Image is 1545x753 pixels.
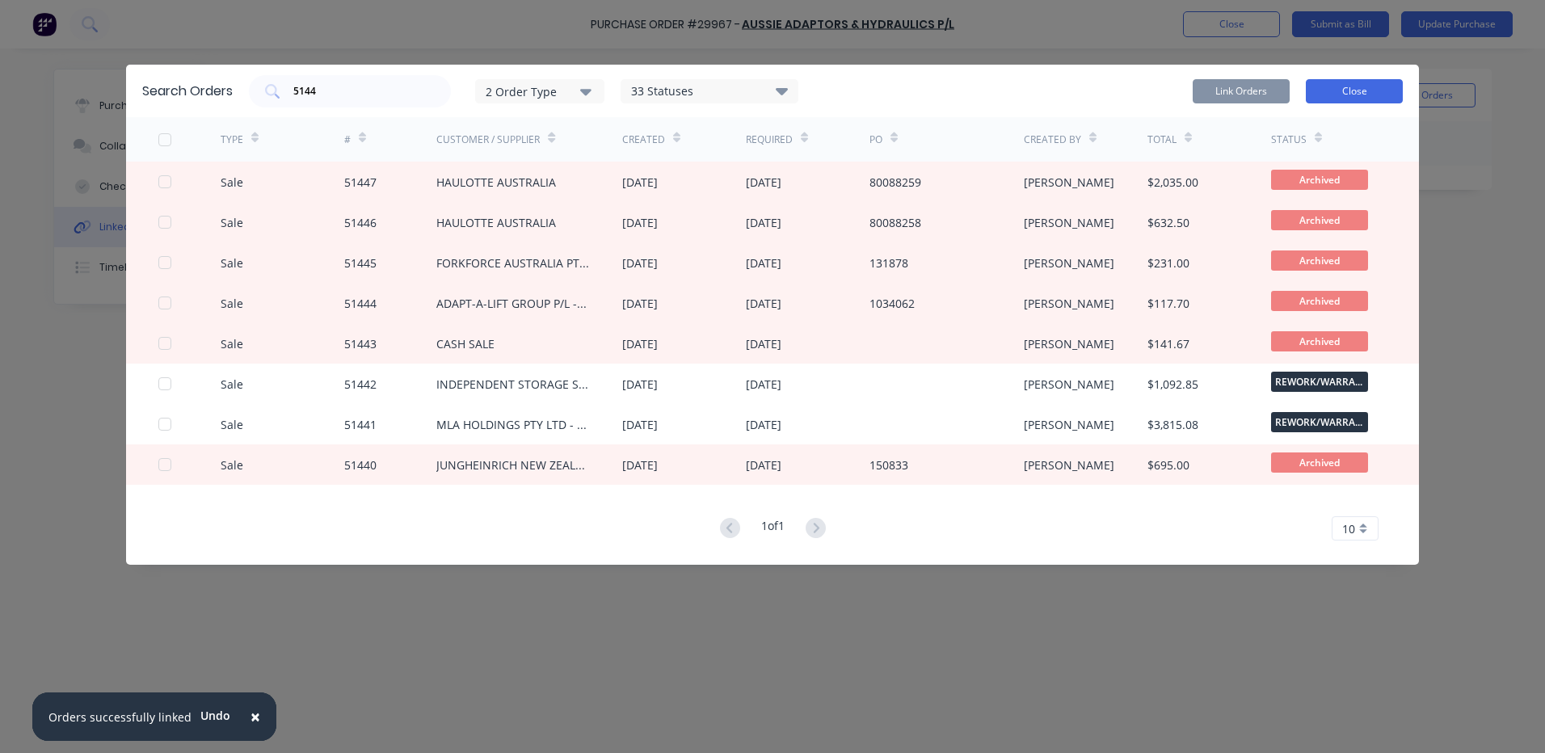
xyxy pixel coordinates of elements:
div: HAULOTTE AUSTRALIA [436,214,556,231]
div: $3,815.08 [1147,416,1198,433]
div: [DATE] [746,295,781,312]
div: 33 Statuses [621,82,798,100]
span: Archived [1271,250,1368,271]
div: PO [869,133,882,147]
div: [PERSON_NAME] [1024,174,1114,191]
div: Orders successfully linked [48,709,192,726]
div: [DATE] [746,416,781,433]
div: [DATE] [622,174,658,191]
div: 51442 [344,376,377,393]
div: [DATE] [622,376,658,393]
span: × [250,705,260,728]
div: JUNGHEINRICH NEW ZEALAND LIMITED [436,456,590,473]
div: $117.70 [1147,295,1189,312]
div: Required [746,133,793,147]
div: 51443 [344,335,377,352]
div: 131878 [869,255,908,271]
div: [DATE] [622,214,658,231]
div: Sale [221,416,243,433]
div: Sale [221,174,243,191]
div: [DATE] [746,255,781,271]
div: TYPE [221,133,243,147]
div: Created [622,133,665,147]
div: 1 of 1 [761,517,785,541]
span: Archived [1271,291,1368,311]
button: Link Orders [1193,79,1290,103]
div: [DATE] [622,456,658,473]
div: MLA HOLDINGS PTY LTD - [GEOGRAPHIC_DATA] [436,416,590,433]
div: Sale [221,376,243,393]
div: 2 Order Type [486,82,594,99]
div: [DATE] [622,416,658,433]
div: 51447 [344,174,377,191]
div: $695.00 [1147,456,1189,473]
div: 150833 [869,456,908,473]
div: FORKFORCE AUSTRALIA PTY LTD [436,255,590,271]
div: $2,035.00 [1147,174,1198,191]
div: [PERSON_NAME] [1024,416,1114,433]
div: $141.67 [1147,335,1189,352]
input: Search orders... [292,83,426,99]
div: HAULOTTE AUSTRALIA [436,174,556,191]
div: [DATE] [746,174,781,191]
span: Archived [1271,452,1368,473]
div: [DATE] [746,335,781,352]
div: Sale [221,214,243,231]
div: Sale [221,335,243,352]
div: [PERSON_NAME] [1024,376,1114,393]
div: 80088259 [869,174,921,191]
div: INDEPENDENT STORAGE SYSTEMS ([GEOGRAPHIC_DATA]) PTY LTD [436,376,590,393]
div: 51441 [344,416,377,433]
div: $1,092.85 [1147,376,1198,393]
div: $231.00 [1147,255,1189,271]
div: [DATE] [622,255,658,271]
div: 51445 [344,255,377,271]
button: Close [234,697,276,736]
div: 51444 [344,295,377,312]
div: 80088258 [869,214,921,231]
span: Archived [1271,210,1368,230]
div: 51440 [344,456,377,473]
div: 1034062 [869,295,915,312]
div: [DATE] [746,376,781,393]
span: REWORK/WARRANTY [1271,412,1368,432]
div: $632.50 [1147,214,1189,231]
div: Status [1271,133,1307,147]
div: [PERSON_NAME] [1024,295,1114,312]
div: Sale [221,255,243,271]
span: 10 [1342,520,1355,537]
button: Close [1306,79,1403,103]
button: Undo [192,703,239,727]
span: Archived [1271,170,1368,190]
div: [PERSON_NAME] [1024,335,1114,352]
div: Created By [1024,133,1081,147]
div: Customer / Supplier [436,133,540,147]
div: Total [1147,133,1177,147]
div: CASH SALE [436,335,495,352]
div: [DATE] [746,456,781,473]
div: Search Orders [142,82,233,101]
div: Sale [221,456,243,473]
div: [PERSON_NAME] [1024,214,1114,231]
div: [DATE] [622,335,658,352]
div: [PERSON_NAME] [1024,255,1114,271]
div: ADAPT-A-LIFT GROUP P/L - ACACIA RIDGE [436,295,590,312]
div: [PERSON_NAME] [1024,456,1114,473]
div: [DATE] [746,214,781,231]
div: [DATE] [622,295,658,312]
div: # [344,133,351,147]
span: REWORK/WARRANTY [1271,372,1368,392]
div: 51446 [344,214,377,231]
button: 2 Order Type [475,79,604,103]
span: Archived [1271,331,1368,351]
div: Sale [221,295,243,312]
